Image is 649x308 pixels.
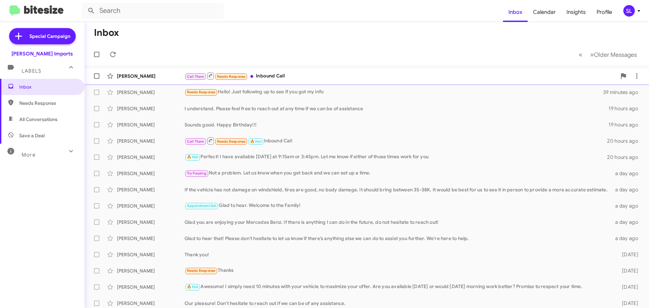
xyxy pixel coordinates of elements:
div: Our pleasure! Don’t hesitate to reach out if we can be of any assistance. [185,300,611,307]
div: [DATE] [611,267,644,274]
div: [PERSON_NAME] [117,300,185,307]
div: [DATE] [611,300,644,307]
div: [PERSON_NAME] [117,138,185,144]
div: a day ago [611,170,644,177]
div: [PERSON_NAME] [117,121,185,128]
div: a day ago [611,235,644,242]
div: [DATE] [611,284,644,290]
div: 19 hours ago [608,105,644,112]
div: 20 hours ago [607,154,644,161]
div: [PERSON_NAME] [117,219,185,226]
span: Needs Response [19,100,77,106]
span: Appointment Set [187,204,217,208]
span: Needs Response [187,268,216,273]
div: Inbound Call [185,137,607,145]
div: [PERSON_NAME] [117,267,185,274]
div: Sounds good. Happy Birthday!!! [185,121,608,128]
span: More [22,152,35,158]
span: Call Them [187,74,205,79]
span: Inbox [19,84,77,90]
span: Special Campaign [29,33,70,40]
span: » [590,50,594,59]
div: [DATE] [611,251,644,258]
div: Hello! Just following up to see if you got my info [185,88,603,96]
span: Needs Response [187,90,216,94]
span: « [579,50,582,59]
h1: Inbox [94,27,119,38]
a: Special Campaign [9,28,76,44]
div: [PERSON_NAME] [117,154,185,161]
div: a day ago [611,186,644,193]
div: Not a problem. Let us know when you get back and we can set up a time. [185,169,611,177]
span: 🔥 Hot [250,139,262,144]
nav: Page navigation example [575,48,641,62]
input: Search [82,3,224,19]
div: [PERSON_NAME] [117,73,185,79]
a: Calendar [528,2,561,22]
span: Call Them [187,139,205,144]
a: Inbox [503,2,528,22]
a: Insights [561,2,591,22]
span: Save a Deal [19,132,45,139]
div: Perfect! I have available [DATE] at 9:15am or 3:45pm. Let me know if either of those times work f... [185,153,607,161]
div: [PERSON_NAME] [117,235,185,242]
div: [PERSON_NAME] Imports [11,50,73,57]
div: [PERSON_NAME] [117,89,185,96]
div: [PERSON_NAME] [117,203,185,209]
span: Try Pausing [187,171,207,175]
div: Thank you! [185,251,611,258]
div: SL [623,5,635,17]
div: Thanks [185,267,611,275]
button: Previous [575,48,586,62]
a: Profile [591,2,618,22]
div: Glad you are enjoying your Mercedes Benz. If there is anything I can do in the future, do not hes... [185,219,611,226]
div: a day ago [611,219,644,226]
div: I understand. Please feel free to reach out at any time if we can be of assistance [185,105,608,112]
div: [PERSON_NAME] [117,284,185,290]
div: Glad to hear. Welcome to the Family! [185,202,611,210]
div: [PERSON_NAME] [117,186,185,193]
div: Awesome! I simply need 10 minutes with your vehicle to maximize your offer. Are you available [DA... [185,283,611,291]
span: 🔥 Hot [187,155,198,159]
button: Next [586,48,641,62]
span: Needs Response [217,139,246,144]
span: 🔥 Hot [187,285,198,289]
span: Needs Response [217,74,246,79]
div: [PERSON_NAME] [117,105,185,112]
div: 39 minutes ago [603,89,644,96]
div: Glad to hear that! Please don’t hesitate to let us know if there’s anything else we can do to ass... [185,235,611,242]
div: If the vehicle has not damage on windshield, tires are good, no body damage. It should bring betw... [185,186,611,193]
div: a day ago [611,203,644,209]
span: All Conversations [19,116,57,123]
span: Older Messages [594,51,637,58]
div: [PERSON_NAME] [117,170,185,177]
div: Inbound Call [185,72,617,80]
div: [PERSON_NAME] [117,251,185,258]
button: SL [618,5,642,17]
span: Labels [22,68,41,74]
div: 19 hours ago [608,121,644,128]
div: 20 hours ago [607,138,644,144]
